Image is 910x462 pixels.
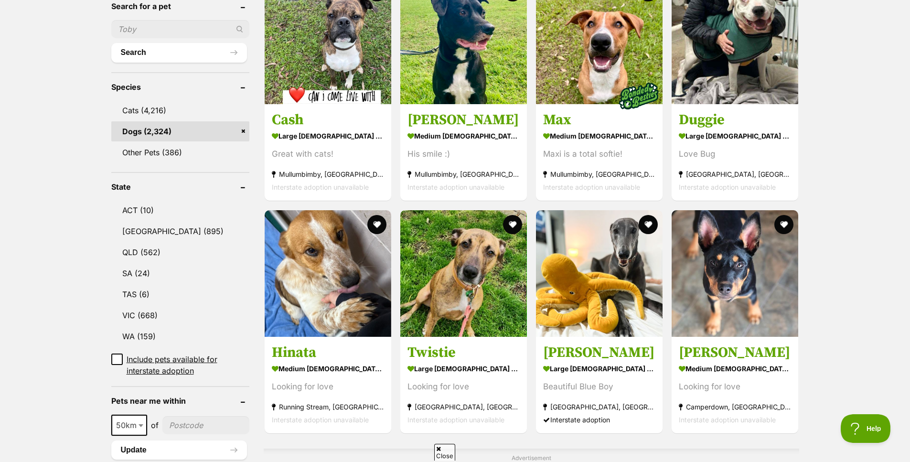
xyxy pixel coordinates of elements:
[400,336,527,433] a: Twistie large [DEMOGRAPHIC_DATA] Dog Looking for love [GEOGRAPHIC_DATA], [GEOGRAPHIC_DATA] Inters...
[272,183,369,192] span: Interstate adoption unavailable
[265,104,391,201] a: Cash large [DEMOGRAPHIC_DATA] Dog Great with cats! Mullumbimby, [GEOGRAPHIC_DATA] Interstate adop...
[679,362,791,376] strong: medium [DEMOGRAPHIC_DATA] Dog
[407,148,520,161] div: His smile :)
[111,441,247,460] button: Update
[543,362,655,376] strong: large [DEMOGRAPHIC_DATA] Dog
[536,104,663,201] a: Max medium [DEMOGRAPHIC_DATA] Dog Maxi is a total softie! Mullumbimby, [GEOGRAPHIC_DATA] Intersta...
[503,215,522,234] button: favourite
[407,344,520,362] h3: Twistie
[679,416,776,424] span: Interstate adoption unavailable
[111,2,249,11] header: Search for a pet
[543,129,655,143] strong: medium [DEMOGRAPHIC_DATA] Dog
[672,210,798,337] img: Rumi - Australian Kelpie Dog
[272,148,384,161] div: Great with cats!
[407,111,520,129] h3: [PERSON_NAME]
[672,104,798,201] a: Duggie large [DEMOGRAPHIC_DATA] Dog Love Bug [GEOGRAPHIC_DATA], [GEOGRAPHIC_DATA] Interstate adop...
[407,168,520,181] strong: Mullumbimby, [GEOGRAPHIC_DATA]
[272,400,384,413] strong: Running Stream, [GEOGRAPHIC_DATA]
[407,362,520,376] strong: large [DEMOGRAPHIC_DATA] Dog
[111,20,249,38] input: Toby
[367,215,386,234] button: favourite
[679,111,791,129] h3: Duggie
[272,129,384,143] strong: large [DEMOGRAPHIC_DATA] Dog
[272,344,384,362] h3: Hinata
[407,416,504,424] span: Interstate adoption unavailable
[111,326,249,346] a: WA (159)
[111,200,249,220] a: ACT (10)
[111,183,249,191] header: State
[543,380,655,393] div: Beautiful Blue Boy
[543,413,655,426] div: Interstate adoption
[774,215,793,234] button: favourite
[407,400,520,413] strong: [GEOGRAPHIC_DATA], [GEOGRAPHIC_DATA]
[679,183,776,192] span: Interstate adoption unavailable
[543,344,655,362] h3: [PERSON_NAME]
[543,400,655,413] strong: [GEOGRAPHIC_DATA], [GEOGRAPHIC_DATA]
[111,221,249,241] a: [GEOGRAPHIC_DATA] (895)
[543,111,655,129] h3: Max
[543,148,655,161] div: Maxi is a total softie!
[111,43,247,62] button: Search
[272,380,384,393] div: Looking for love
[151,419,159,431] span: of
[111,83,249,91] header: Species
[265,210,391,337] img: Hinata - Australian Cattle Dog
[679,148,791,161] div: Love Bug
[407,380,520,393] div: Looking for love
[679,344,791,362] h3: [PERSON_NAME]
[112,419,146,432] span: 50km
[615,73,663,120] img: bonded besties
[400,104,527,201] a: [PERSON_NAME] medium [DEMOGRAPHIC_DATA] Dog His smile :) Mullumbimby, [GEOGRAPHIC_DATA] Interstat...
[543,183,640,192] span: Interstate adoption unavailable
[111,354,249,376] a: Include pets available for interstate adoption
[407,183,504,192] span: Interstate adoption unavailable
[111,100,249,120] a: Cats (4,216)
[679,168,791,181] strong: [GEOGRAPHIC_DATA], [GEOGRAPHIC_DATA]
[679,129,791,143] strong: large [DEMOGRAPHIC_DATA] Dog
[111,263,249,283] a: SA (24)
[162,416,249,434] input: postcode
[639,215,658,234] button: favourite
[265,336,391,433] a: Hinata medium [DEMOGRAPHIC_DATA] Dog Looking for love Running Stream, [GEOGRAPHIC_DATA] Interstat...
[679,400,791,413] strong: Camperdown, [GEOGRAPHIC_DATA]
[536,336,663,433] a: [PERSON_NAME] large [DEMOGRAPHIC_DATA] Dog Beautiful Blue Boy [GEOGRAPHIC_DATA], [GEOGRAPHIC_DATA...
[841,414,891,443] iframe: Help Scout Beacon - Open
[272,111,384,129] h3: Cash
[111,397,249,405] header: Pets near me within
[111,142,249,162] a: Other Pets (386)
[111,242,249,262] a: QLD (562)
[111,305,249,325] a: VIC (668)
[536,210,663,337] img: Marcus - Greyhound Dog
[272,416,369,424] span: Interstate adoption unavailable
[111,415,147,436] span: 50km
[111,121,249,141] a: Dogs (2,324)
[407,129,520,143] strong: medium [DEMOGRAPHIC_DATA] Dog
[672,336,798,433] a: [PERSON_NAME] medium [DEMOGRAPHIC_DATA] Dog Looking for love Camperdown, [GEOGRAPHIC_DATA] Inters...
[434,444,455,461] span: Close
[272,168,384,181] strong: Mullumbimby, [GEOGRAPHIC_DATA]
[111,284,249,304] a: TAS (6)
[543,168,655,181] strong: Mullumbimby, [GEOGRAPHIC_DATA]
[400,210,527,337] img: Twistie - Staffordshire Bull Terrier Dog
[127,354,249,376] span: Include pets available for interstate adoption
[272,362,384,376] strong: medium [DEMOGRAPHIC_DATA] Dog
[679,380,791,393] div: Looking for love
